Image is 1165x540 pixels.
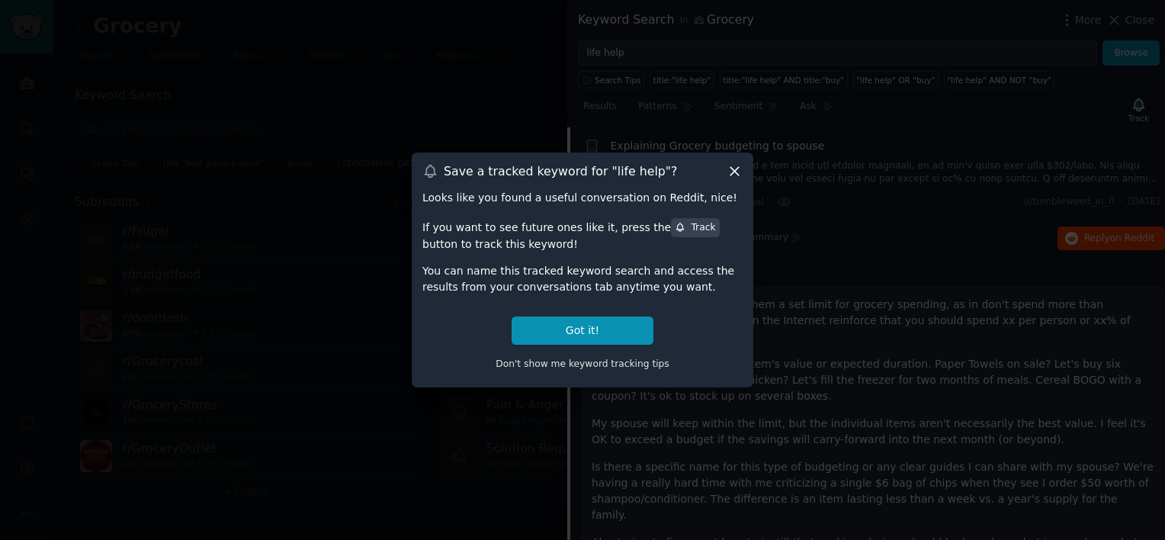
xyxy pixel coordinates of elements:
div: You can name this tracked keyword search and access the results from your conversations tab anyti... [422,263,743,295]
div: Track [675,221,715,235]
button: Got it! [512,317,653,345]
div: Looks like you found a useful conversation on Reddit, nice! [422,190,743,206]
span: Don't show me keyword tracking tips [496,358,669,369]
h3: Save a tracked keyword for " life help "? [444,163,677,179]
div: If you want to see future ones like it, press the button to track this keyword! [422,217,743,252]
